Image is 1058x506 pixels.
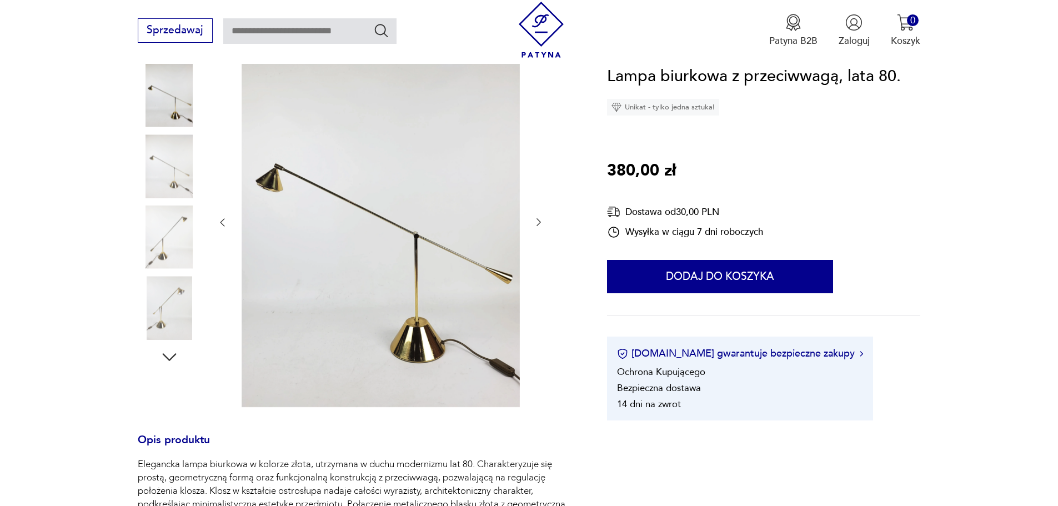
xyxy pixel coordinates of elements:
div: Wysyłka w ciągu 7 dni roboczych [607,226,763,239]
img: Zdjęcie produktu Lampa biurkowa z przeciwwagą, lata 80. [138,206,201,269]
button: Szukaj [373,22,389,38]
img: Zdjęcie produktu Lampa biurkowa z przeciwwagą, lata 80. [138,276,201,339]
img: Zdjęcie produktu Lampa biurkowa z przeciwwagą, lata 80. [138,64,201,127]
img: Ikona diamentu [611,103,621,113]
img: Ikona strzałki w prawo [860,351,863,357]
button: 0Koszyk [891,14,920,47]
h3: Opis produktu [138,436,575,458]
a: Sprzedawaj [138,27,213,36]
div: Unikat - tylko jedna sztuka! [607,99,719,116]
li: Bezpieczna dostawa [617,382,701,395]
button: Sprzedawaj [138,18,213,43]
h1: Lampa biurkowa z przeciwwagą, lata 80. [607,64,901,89]
a: Ikona medaluPatyna B2B [769,14,818,47]
img: Ikona certyfikatu [617,348,628,359]
img: Zdjęcie produktu Lampa biurkowa z przeciwwagą, lata 80. [242,36,520,407]
img: Zdjęcie produktu Lampa biurkowa z przeciwwagą, lata 80. [138,134,201,198]
li: Ochrona Kupującego [617,366,705,379]
li: 14 dni na zwrot [617,398,681,411]
div: 0 [907,14,919,26]
img: Ikona medalu [785,14,802,31]
p: Koszyk [891,34,920,47]
img: Ikona dostawy [607,205,620,219]
p: Zaloguj [839,34,870,47]
button: [DOMAIN_NAME] gwarantuje bezpieczne zakupy [617,347,863,361]
div: Dostawa od 30,00 PLN [607,205,763,219]
img: Ikonka użytkownika [845,14,863,31]
img: Patyna - sklep z meblami i dekoracjami vintage [513,2,569,58]
img: Ikona koszyka [897,14,914,31]
p: 380,00 zł [607,158,676,184]
button: Patyna B2B [769,14,818,47]
button: Dodaj do koszyka [607,260,833,294]
button: Zaloguj [839,14,870,47]
p: Patyna B2B [769,34,818,47]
